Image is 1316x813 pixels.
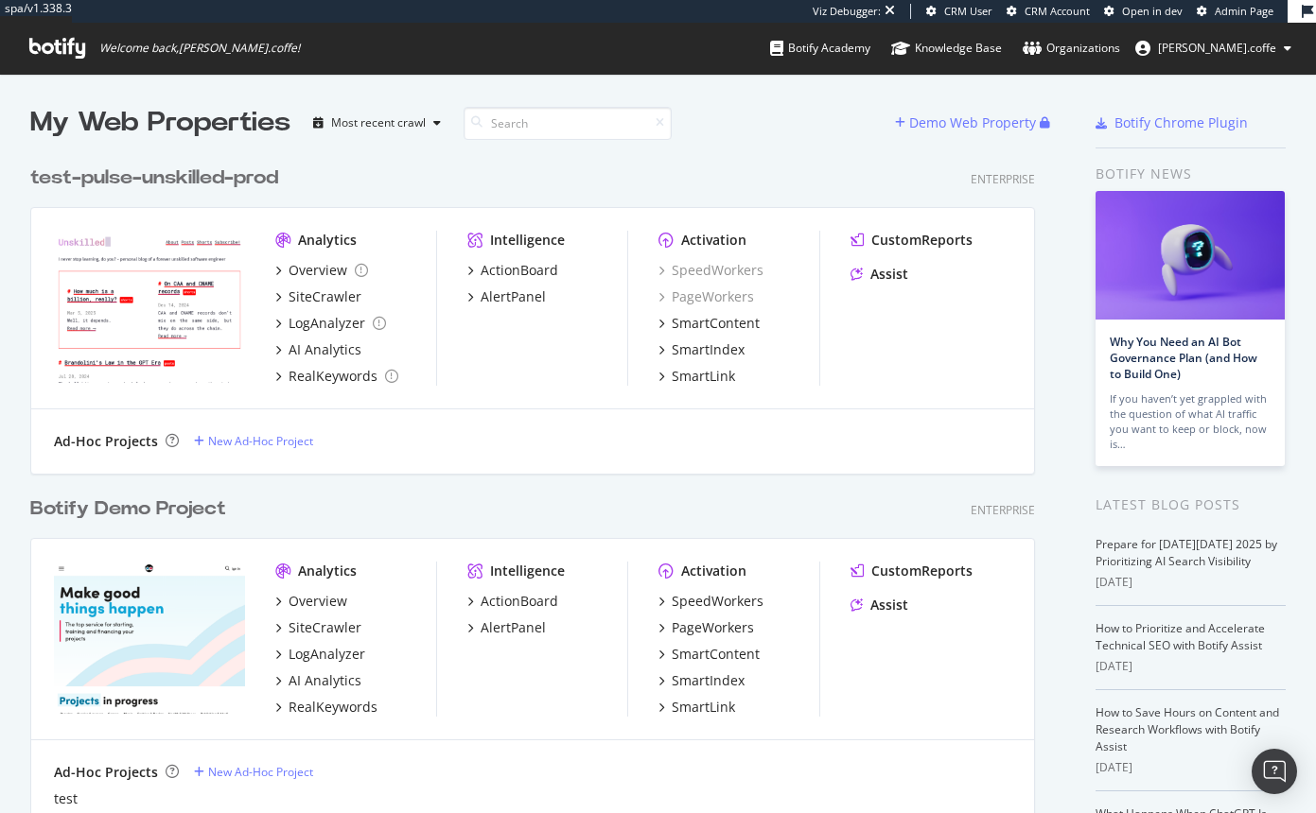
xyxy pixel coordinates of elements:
div: Viz Debugger: [813,4,881,19]
a: SmartLink [658,698,735,717]
div: ActionBoard [481,261,558,280]
a: SiteCrawler [275,618,361,637]
a: test [54,789,78,808]
a: Admin Page [1197,4,1273,19]
div: test-pulse-unskilled-prod [30,164,278,192]
a: AlertPanel [467,618,546,637]
a: Organizations [1023,23,1120,74]
a: Botify Demo Project [30,495,234,523]
div: CustomReports [871,231,973,250]
a: New Ad-Hoc Project [194,433,313,449]
a: SmartContent [658,314,760,333]
a: CustomReports [851,231,973,250]
div: AI Analytics [289,340,361,359]
div: Latest Blog Posts [1096,494,1286,515]
div: Assist [870,596,908,614]
a: SpeedWorkers [658,261,763,280]
div: [DATE] [1096,658,1286,675]
a: AI Analytics [275,671,361,690]
div: Ad-Hoc Projects [54,763,158,782]
div: Organizations [1023,39,1120,58]
div: LogAnalyzer [289,314,365,333]
a: Botify Academy [770,23,870,74]
a: PageWorkers [658,287,754,306]
div: Overview [289,261,347,280]
div: SmartLink [672,698,735,717]
div: Intelligence [490,562,565,580]
span: Admin Page [1215,4,1273,18]
img: Why You Need an AI Bot Governance Plan (and How to Build One) [1096,191,1285,320]
img: test-pulse-unskilled-prod [54,231,245,384]
div: Demo Web Property [909,113,1036,132]
span: Welcome back, [PERSON_NAME].coffe ! [99,41,300,56]
a: RealKeywords [275,367,398,386]
a: Open in dev [1104,4,1183,19]
span: lucien.coffe [1158,40,1276,56]
a: Why You Need an AI Bot Governance Plan (and How to Build One) [1110,334,1257,382]
span: CRM User [944,4,992,18]
a: SiteCrawler [275,287,361,306]
button: Demo Web Property [895,108,1040,138]
span: Open in dev [1122,4,1183,18]
a: Assist [851,265,908,284]
div: AI Analytics [289,671,361,690]
div: Botify news [1096,164,1286,184]
div: Botify Chrome Plugin [1114,113,1248,132]
a: ActionBoard [467,261,558,280]
input: Search [464,107,672,140]
a: SmartLink [658,367,735,386]
div: RealKeywords [289,367,377,386]
a: Overview [275,592,347,611]
a: SmartIndex [658,671,745,690]
div: SmartLink [672,367,735,386]
div: SmartContent [672,314,760,333]
div: Analytics [298,562,357,580]
a: How to Save Hours on Content and Research Workflows with Botify Assist [1096,704,1279,754]
div: Overview [289,592,347,611]
div: Most recent crawl [331,117,426,129]
div: AlertPanel [481,287,546,306]
div: My Web Properties [30,104,290,142]
div: AlertPanel [481,618,546,637]
a: ActionBoard [467,592,558,611]
div: RealKeywords [289,698,377,717]
a: Botify Chrome Plugin [1096,113,1248,132]
div: Assist [870,265,908,284]
div: Activation [681,562,746,580]
div: SmartContent [672,645,760,664]
a: RealKeywords [275,698,377,717]
div: Botify Academy [770,39,870,58]
div: Open Intercom Messenger [1252,749,1297,794]
div: SmartIndex [672,340,745,359]
div: Activation [681,231,746,250]
div: Enterprise [971,502,1035,518]
div: LogAnalyzer [289,645,365,664]
a: SmartIndex [658,340,745,359]
a: CRM User [926,4,992,19]
div: Intelligence [490,231,565,250]
div: SmartIndex [672,671,745,690]
a: Assist [851,596,908,614]
div: Knowledge Base [891,39,1002,58]
a: Overview [275,261,368,280]
button: Most recent crawl [306,108,448,138]
div: [DATE] [1096,574,1286,591]
div: SiteCrawler [289,287,361,306]
a: LogAnalyzer [275,314,386,333]
a: Prepare for [DATE][DATE] 2025 by Prioritizing AI Search Visibility [1096,536,1277,569]
div: SpeedWorkers [672,592,763,611]
a: PageWorkers [658,618,754,637]
div: Botify Demo Project [30,495,226,523]
a: New Ad-Hoc Project [194,764,313,780]
a: AI Analytics [275,340,361,359]
div: New Ad-Hoc Project [208,764,313,780]
a: AlertPanel [467,287,546,306]
a: SpeedWorkers [658,592,763,611]
a: Knowledge Base [891,23,1002,74]
div: ActionBoard [481,592,558,611]
a: How to Prioritize and Accelerate Technical SEO with Botify Assist [1096,620,1265,653]
div: Analytics [298,231,357,250]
